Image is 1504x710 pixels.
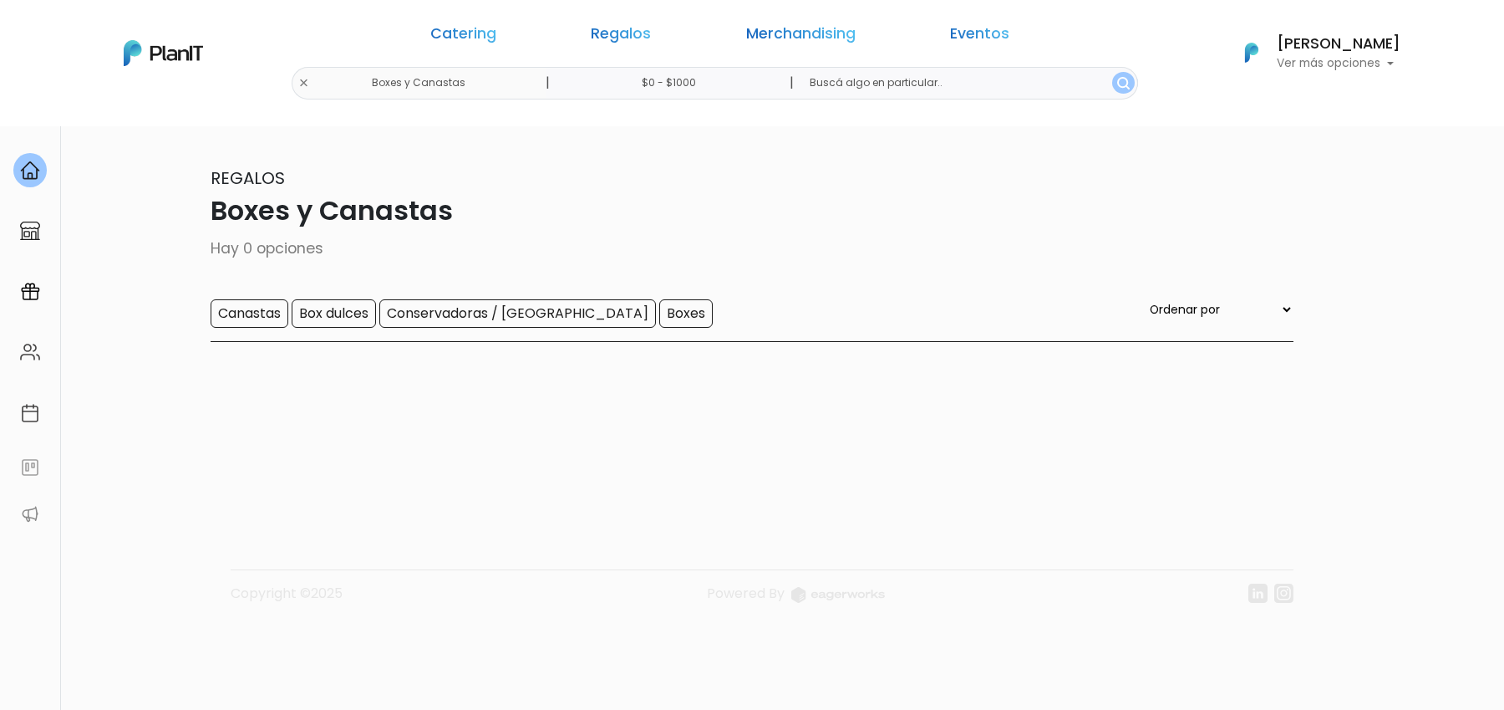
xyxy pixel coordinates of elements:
span: translation missing: es.layouts.footer.powered_by [707,584,785,603]
img: close-6986928ebcb1d6c9903e3b54e860dbc4d054630f23adef3a32610726dff6a82b.svg [298,78,309,89]
img: PlanIt Logo [124,40,203,66]
img: linkedin-cc7d2dbb1a16aff8e18f147ffe980d30ddd5d9e01409788280e63c91fc390ff4.svg [1248,584,1268,603]
a: Merchandising [746,27,856,47]
p: Ver más opciones [1277,58,1400,69]
img: search_button-432b6d5273f82d61273b3651a40e1bd1b912527efae98b1b7a1b2c0702e16a8d.svg [1117,77,1130,89]
p: Copyright ©2025 [231,584,343,616]
a: Catering [430,27,496,47]
input: Boxes [659,299,713,328]
a: Eventos [950,27,1009,47]
input: Box dulces [292,299,376,328]
img: logo_eagerworks-044938b0bf012b96b195e05891a56339191180c2d98ce7df62ca656130a436fa.svg [791,587,885,603]
p: | [546,73,550,93]
p: Regalos [211,166,1293,191]
input: Conservadoras / [GEOGRAPHIC_DATA] [379,299,656,328]
input: Canastas [211,299,288,328]
img: home-e721727adea9d79c4d83392d1f703f7f8bce08238fde08b1acbfd93340b81755.svg [20,161,40,181]
a: Powered By [707,584,885,616]
img: people-662611757002400ad9ed0e3c099ab2801c6687ba6c219adb57efc949bc21e19d.svg [20,342,40,362]
p: Boxes y Canastas [211,191,1293,231]
img: instagram-7ba2a2629254302ec2a9470e65da5de918c9f3c9a63008f8abed3140a32961bf.svg [1274,584,1293,603]
img: marketplace-4ceaa7011d94191e9ded77b95e3339b90024bf715f7c57f8cf31f2d8c509eaba.svg [20,221,40,241]
img: PlanIt Logo [1233,34,1270,71]
p: | [790,73,794,93]
img: campaigns-02234683943229c281be62815700db0a1741e53638e28bf9629b52c665b00959.svg [20,282,40,302]
a: Regalos [591,27,651,47]
img: calendar-87d922413cdce8b2cf7b7f5f62616a5cf9e4887200fb71536465627b3292af00.svg [20,403,40,423]
p: Hay 0 opciones [211,238,1293,259]
img: feedback-78b5a0c8f98aac82b08bfc38622c3050aee476f2c9584af64705fc4e61158814.svg [20,457,40,478]
button: PlanIt Logo [PERSON_NAME] Ver más opciones [1223,31,1400,74]
h6: [PERSON_NAME] [1277,37,1400,52]
img: partners-52edf745621dab592f3b2c58e3bca9d71375a7ef29c3b500c9f145b62cc070d4.svg [20,504,40,524]
input: Buscá algo en particular.. [796,67,1138,100]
